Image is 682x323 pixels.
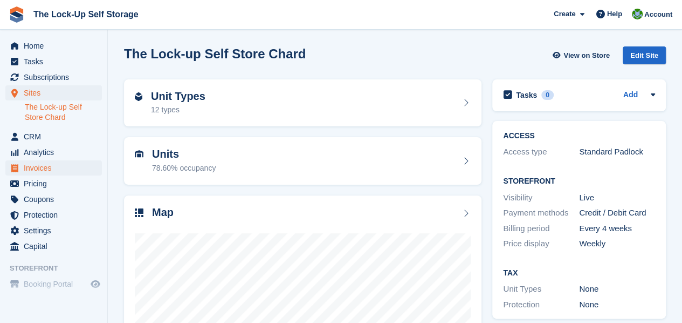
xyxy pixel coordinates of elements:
[89,278,102,291] a: Preview store
[623,46,666,64] div: Edit Site
[135,208,143,217] img: map-icn-33ee37083ee616e46c38cad1a60f524a97daa1e2b2c8c0bc3eb3415660979fc1.svg
[24,239,88,254] span: Capital
[503,177,655,186] h2: Storefront
[579,238,655,250] div: Weekly
[135,92,142,101] img: unit-type-icn-2b2737a686de81e16bb02015468b77c625bbabd49415b5ef34ead5e3b44a266d.svg
[10,263,107,274] span: Storefront
[5,207,102,223] a: menu
[24,85,88,100] span: Sites
[5,192,102,207] a: menu
[124,46,306,61] h2: The Lock-up Self Store Chard
[135,150,143,158] img: unit-icn-7be61d7bf1b0ce9d3e12c5938cc71ed9869f7b940bace4675aadf7bd6d80202e.svg
[516,90,537,100] h2: Tasks
[607,9,622,19] span: Help
[24,129,88,144] span: CRM
[24,54,88,69] span: Tasks
[644,9,672,20] span: Account
[579,223,655,235] div: Every 4 weeks
[24,176,88,191] span: Pricing
[579,146,655,158] div: Standard Padlock
[579,299,655,311] div: None
[541,90,554,100] div: 0
[563,50,610,61] span: View on Store
[24,70,88,85] span: Subscriptions
[152,163,216,174] div: 78.60% occupancy
[5,145,102,160] a: menu
[503,283,579,295] div: Unit Types
[551,46,614,64] a: View on Store
[503,269,655,278] h2: Tax
[25,102,102,123] a: The Lock-up Self Store Chard
[24,223,88,238] span: Settings
[24,38,88,53] span: Home
[554,9,575,19] span: Create
[24,145,88,160] span: Analytics
[5,85,102,100] a: menu
[503,238,579,250] div: Price display
[24,192,88,207] span: Coupons
[152,206,174,219] h2: Map
[5,54,102,69] a: menu
[623,46,666,69] a: Edit Site
[151,104,205,116] div: 12 types
[5,160,102,176] a: menu
[632,9,643,19] img: Andrew Beer
[29,5,143,23] a: The Lock-Up Self Storage
[24,207,88,223] span: Protection
[151,90,205,103] h2: Unit Types
[579,192,655,204] div: Live
[579,283,655,295] div: None
[5,129,102,144] a: menu
[9,6,25,23] img: stora-icon-8386f47178a22dfd0bd8f6a31ec36ba5ce8667c1dd55bd0f319d3a0aa187defe.svg
[5,70,102,85] a: menu
[124,137,481,185] a: Units 78.60% occupancy
[5,223,102,238] a: menu
[5,38,102,53] a: menu
[5,277,102,292] a: menu
[503,192,579,204] div: Visibility
[24,277,88,292] span: Booking Portal
[5,239,102,254] a: menu
[503,132,655,140] h2: ACCESS
[503,146,579,158] div: Access type
[24,160,88,176] span: Invoices
[503,299,579,311] div: Protection
[503,223,579,235] div: Billing period
[152,148,216,160] h2: Units
[5,176,102,191] a: menu
[623,89,638,102] a: Add
[503,207,579,219] div: Payment methods
[579,207,655,219] div: Credit / Debit Card
[124,79,481,127] a: Unit Types 12 types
